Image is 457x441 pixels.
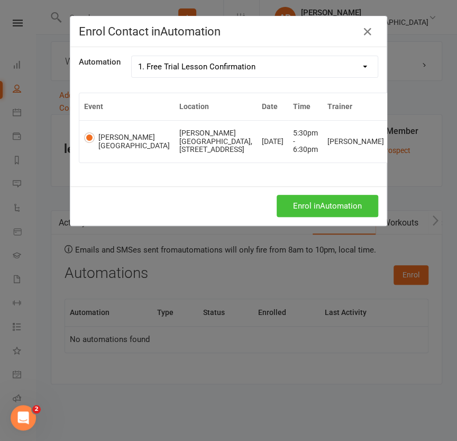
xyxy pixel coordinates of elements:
td: [PERSON_NAME][GEOGRAPHIC_DATA], [STREET_ADDRESS] [175,120,257,162]
td: [PERSON_NAME] [323,120,389,162]
td: 5:30pm - 6:30pm [288,120,323,162]
th: Time [288,93,323,120]
span: [PERSON_NAME][GEOGRAPHIC_DATA] [98,133,170,150]
button: Enrol inAutomation [277,195,378,217]
th: Date [257,93,288,120]
span: 2 [32,405,41,413]
iframe: Intercom live chat [11,405,36,430]
label: Automation [79,56,121,68]
h4: Enrol Contact in Automation [79,25,378,38]
th: Event [79,93,175,120]
th: Trainer [323,93,389,120]
td: [DATE] [257,120,288,162]
th: Location [175,93,257,120]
